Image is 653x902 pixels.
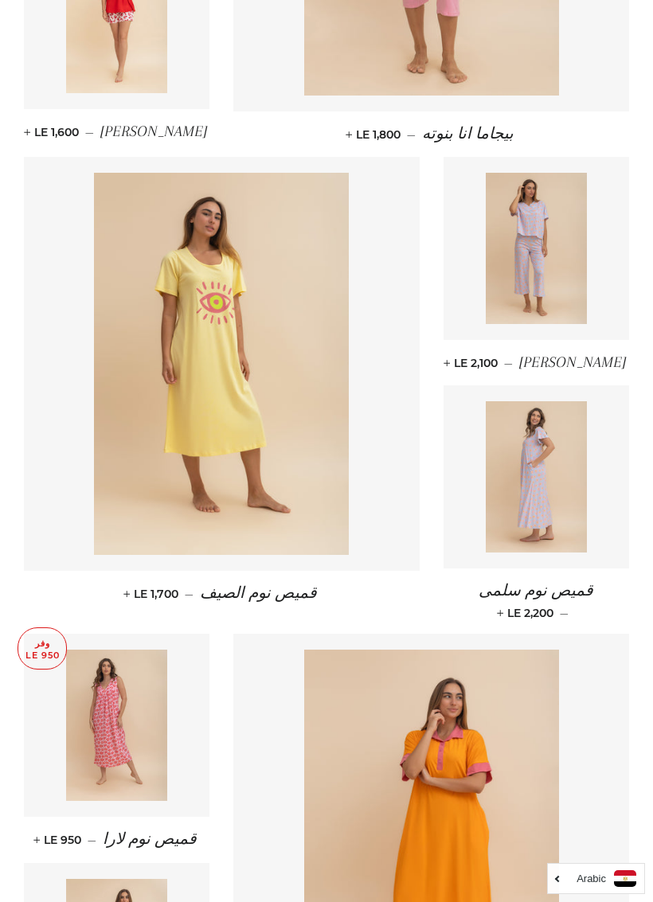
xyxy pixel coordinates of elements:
a: بيجاما انا بنوته — LE 1,800 [233,111,629,157]
i: Arabic [577,873,606,884]
a: [PERSON_NAME] — LE 1,600 [24,109,209,154]
span: — [560,606,569,620]
span: LE 2,100 [447,356,498,370]
span: بيجاما انا بنوته [422,125,514,143]
span: — [88,833,96,847]
span: — [85,125,94,139]
span: LE 1,700 [127,587,178,601]
a: قميص نوم سلمى — LE 2,200 [444,568,629,634]
span: [PERSON_NAME] [519,353,626,371]
span: قميص نوم الصيف [200,584,317,602]
a: Arabic [556,870,636,887]
span: LE 1,600 [27,125,79,139]
span: LE 1,800 [349,127,401,142]
span: [PERSON_NAME] [100,123,207,140]
span: — [185,587,194,601]
span: قميص نوم لارا [103,830,197,848]
span: LE 950 [37,833,81,847]
a: قميص نوم الصيف — LE 1,700 [24,571,420,616]
a: قميص نوم لارا — LE 950 [24,817,209,862]
span: — [407,127,416,142]
span: LE 2,200 [500,606,553,620]
p: وفر LE 950 [18,628,66,669]
a: [PERSON_NAME] — LE 2,100 [444,340,629,385]
span: — [504,356,513,370]
span: قميص نوم سلمى [479,582,593,599]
